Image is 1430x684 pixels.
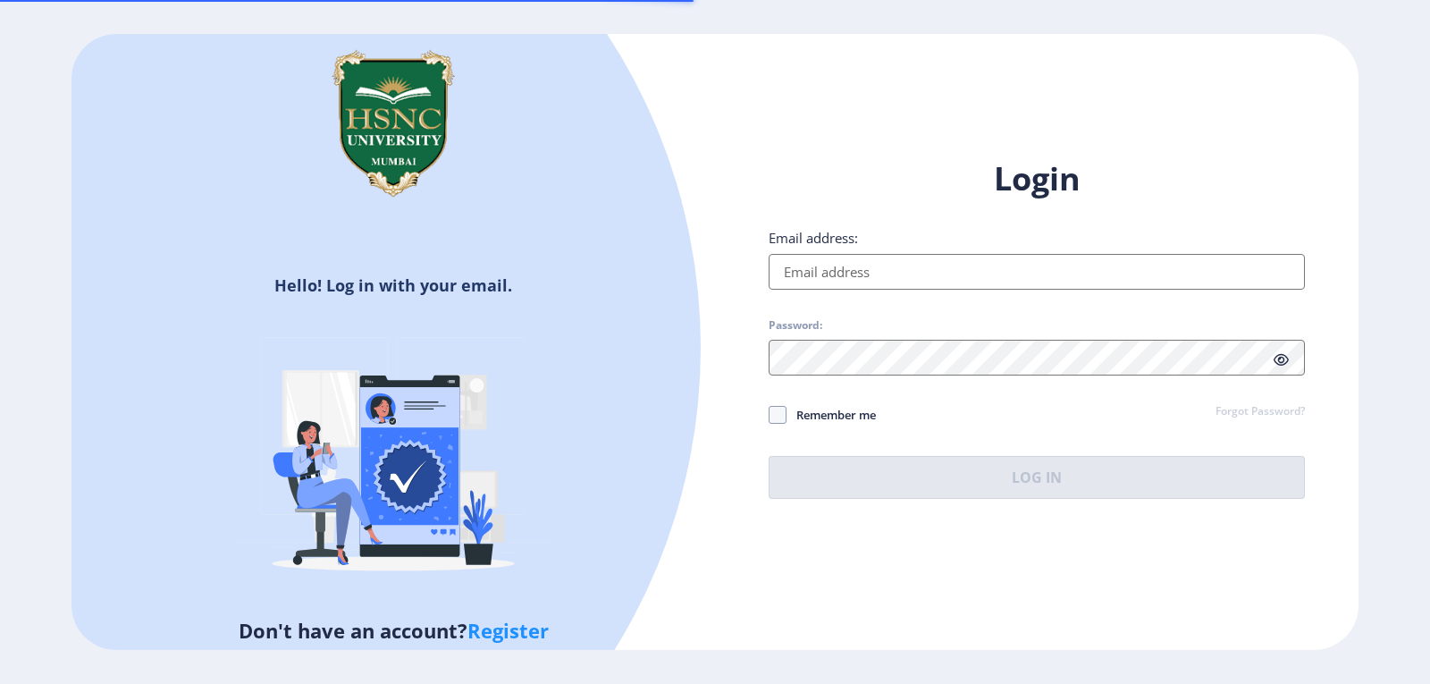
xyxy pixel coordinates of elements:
h5: Don't have an account? [85,616,702,645]
button: Log In [769,456,1305,499]
a: Forgot Password? [1215,404,1305,420]
label: Email address: [769,229,858,247]
span: Remember me [786,404,876,426]
h1: Login [769,157,1305,200]
img: Verified-rafiki.svg [237,303,550,616]
img: hsnc.png [304,34,483,213]
input: Email address [769,254,1305,290]
label: Password: [769,318,822,333]
a: Register [467,617,549,644]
